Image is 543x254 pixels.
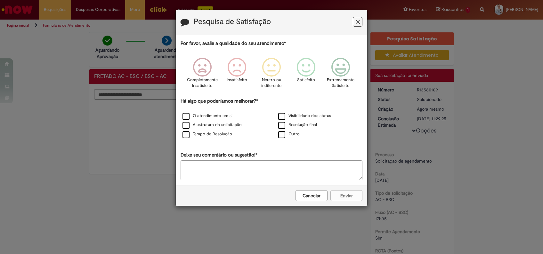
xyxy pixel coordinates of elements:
[278,122,317,128] label: Resolução final
[324,53,357,97] div: Extremamente Satisfeito
[182,122,242,128] label: A estrutura da solicitação
[297,77,315,83] p: Satisfeito
[327,77,354,89] p: Extremamente Satisfeito
[278,113,331,119] label: Visibilidade dos status
[181,152,257,158] label: Deixe seu comentário ou sugestão!*
[186,53,218,97] div: Completamente Insatisfeito
[194,18,271,26] label: Pesquisa de Satisfação
[260,77,283,89] p: Neutro ou indiferente
[296,190,328,201] button: Cancelar
[227,77,247,83] p: Insatisfeito
[290,53,322,97] div: Satisfeito
[182,113,232,119] label: O atendimento em si
[182,131,232,137] label: Tempo de Resolução
[255,53,288,97] div: Neutro ou indiferente
[221,53,253,97] div: Insatisfeito
[181,98,362,139] div: Há algo que poderíamos melhorar?*
[181,40,286,47] label: Por favor, avalie a qualidade do seu atendimento*
[187,77,218,89] p: Completamente Insatisfeito
[278,131,300,137] label: Outro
